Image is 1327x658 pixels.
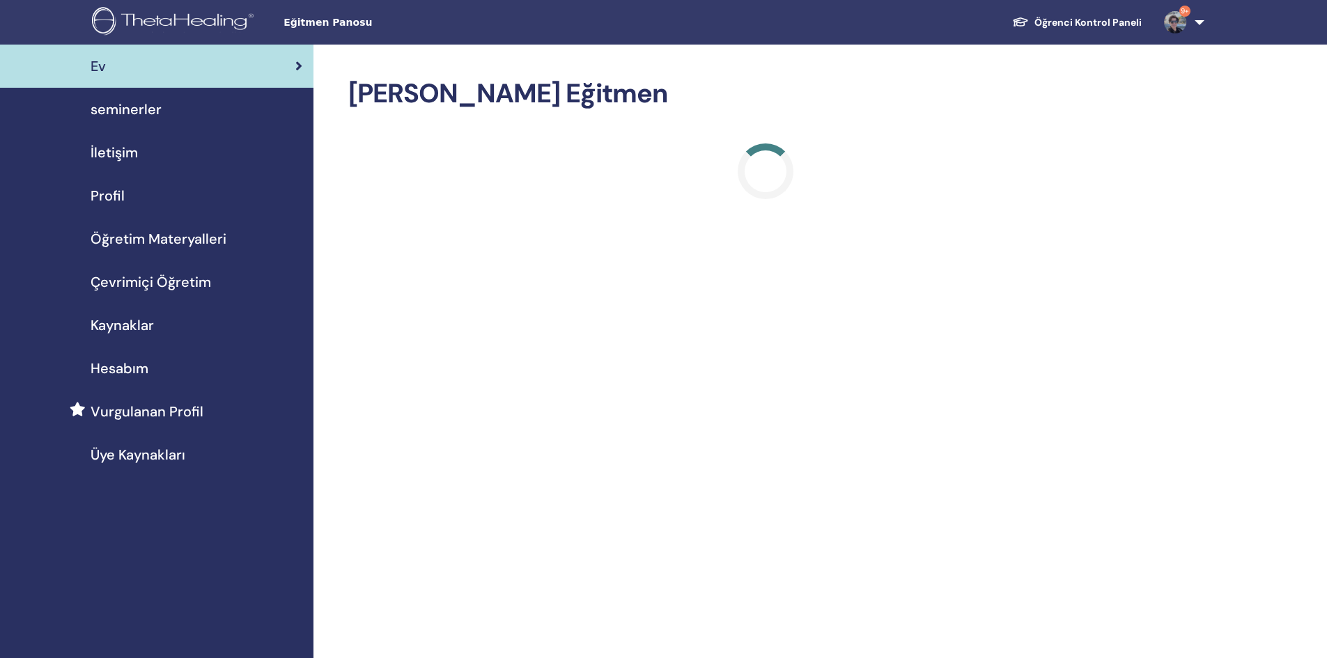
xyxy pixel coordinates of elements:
[91,272,211,292] span: Çevrimiçi Öğretim
[91,358,148,379] span: Hesabım
[284,15,492,30] span: Eğitmen Panosu
[91,99,162,120] span: seminerler
[91,315,154,336] span: Kaynaklar
[92,7,258,38] img: logo.png
[1012,16,1029,28] img: graduation-cap-white.svg
[91,401,203,422] span: Vurgulanan Profil
[348,78,1184,110] h2: [PERSON_NAME] Eğitmen
[91,444,185,465] span: Üye Kaynakları
[91,228,226,249] span: Öğretim Materyalleri
[1001,10,1153,36] a: Öğrenci Kontrol Paneli
[1179,6,1190,17] span: 9+
[91,185,125,206] span: Profil
[91,56,106,77] span: Ev
[1164,11,1186,33] img: default.jpg
[91,142,138,163] span: İletişim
